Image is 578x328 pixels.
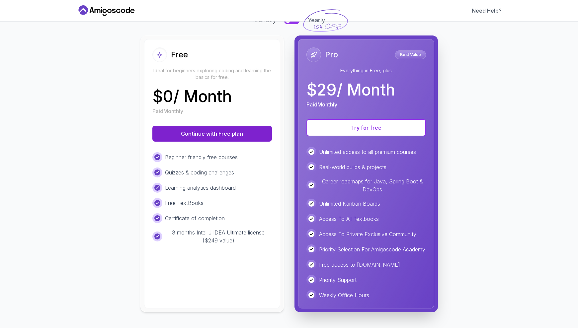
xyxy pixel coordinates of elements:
p: Everything in Free, plus [306,67,426,74]
p: Access To All Textbooks [319,215,379,223]
p: Weekly Office Hours [319,291,369,299]
button: Continue with Free plan [152,126,272,142]
p: Paid Monthly [152,107,183,115]
p: Learning analytics dashboard [165,184,236,192]
p: Free access to [DOMAIN_NAME] [319,261,400,269]
a: Need Help? [472,7,502,15]
p: $ 29 / Month [306,82,395,98]
p: 3 months IntelliJ IDEA Ultimate license ($249 value) [165,229,272,244]
p: Unlimited access to all premium courses [319,148,416,156]
h2: Pro [325,49,338,60]
p: Quizzes & coding challenges [165,168,234,176]
p: Paid Monthly [306,100,337,108]
p: Career roadmaps for Java, Spring Boot & DevOps [319,177,426,193]
p: Ideal for beginners exploring coding and learning the basics for free. [152,67,272,81]
p: Free TextBooks [165,199,204,207]
p: Access To Private Exclusive Community [319,230,416,238]
p: $ 0 / Month [152,89,232,104]
p: Real-world builds & projects [319,163,386,171]
p: Priority Support [319,276,357,284]
button: Try for free [306,119,426,136]
p: Beginner friendly free courses [165,153,238,161]
p: Certificate of completion [165,214,225,222]
p: Best Value [396,51,425,58]
p: Priority Selection For Amigoscode Academy [319,245,425,253]
h2: Free [171,49,188,60]
p: Unlimited Kanban Boards [319,200,380,208]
